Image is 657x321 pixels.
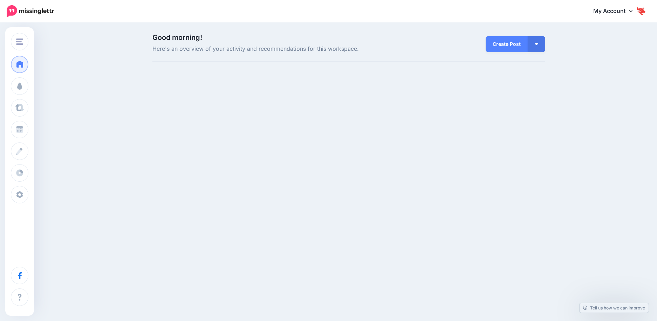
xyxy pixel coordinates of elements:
span: Good morning! [152,33,202,42]
a: Tell us how we can improve [580,303,649,313]
a: My Account [586,3,646,20]
img: arrow-down-white.png [535,43,538,45]
img: Missinglettr [7,5,54,17]
a: Create Post [486,36,528,52]
img: menu.png [16,39,23,45]
span: Here's an overview of your activity and recommendations for this workspace. [152,44,411,54]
